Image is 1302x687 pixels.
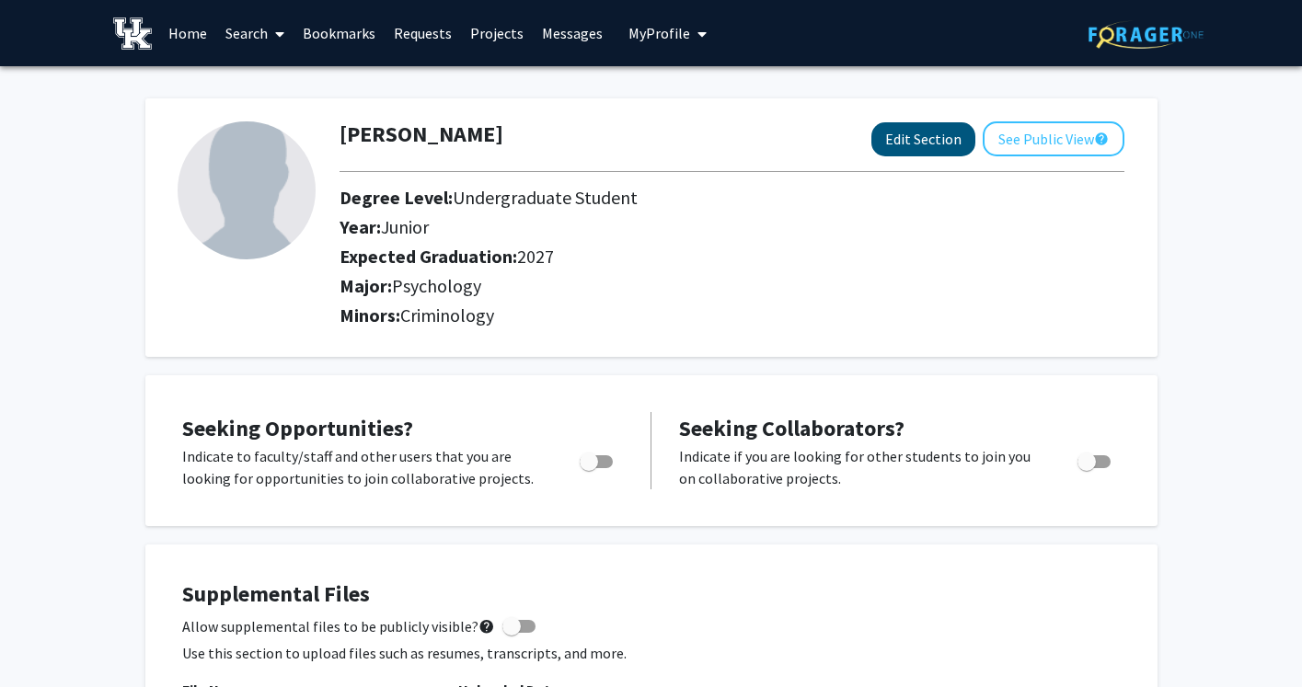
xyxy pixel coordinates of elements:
[381,215,429,238] span: Junior
[533,1,612,65] a: Messages
[182,414,413,442] span: Seeking Opportunities?
[871,122,975,156] button: Edit Section
[400,303,494,326] span: Criminology
[392,274,481,297] span: Psychology
[340,216,997,238] h2: Year:
[628,24,690,42] span: My Profile
[340,121,503,148] h1: [PERSON_NAME]
[159,1,216,65] a: Home
[385,1,461,65] a: Requests
[1089,20,1204,49] img: ForagerOne Logo
[113,17,153,50] img: University of Kentucky Logo
[294,1,385,65] a: Bookmarks
[14,604,78,673] iframe: Chat
[178,121,316,259] img: Profile Picture
[478,615,495,637] mat-icon: help
[983,121,1124,156] button: See Public View
[679,414,904,442] span: Seeking Collaborators?
[340,246,997,268] h2: Expected Graduation:
[461,1,533,65] a: Projects
[1094,128,1109,150] mat-icon: help
[453,186,638,209] span: Undergraduate Student
[182,445,545,489] p: Indicate to faculty/staff and other users that you are looking for opportunities to join collabor...
[216,1,294,65] a: Search
[182,581,1121,608] h4: Supplemental Files
[572,445,623,473] div: Toggle
[340,275,1124,297] h2: Major:
[182,642,1121,664] p: Use this section to upload files such as resumes, transcripts, and more.
[679,445,1043,489] p: Indicate if you are looking for other students to join you on collaborative projects.
[1070,445,1121,473] div: Toggle
[340,304,1124,326] h2: Minors:
[182,615,495,637] span: Allow supplemental files to be publicly visible?
[340,187,997,209] h2: Degree Level:
[517,245,554,268] span: 2027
